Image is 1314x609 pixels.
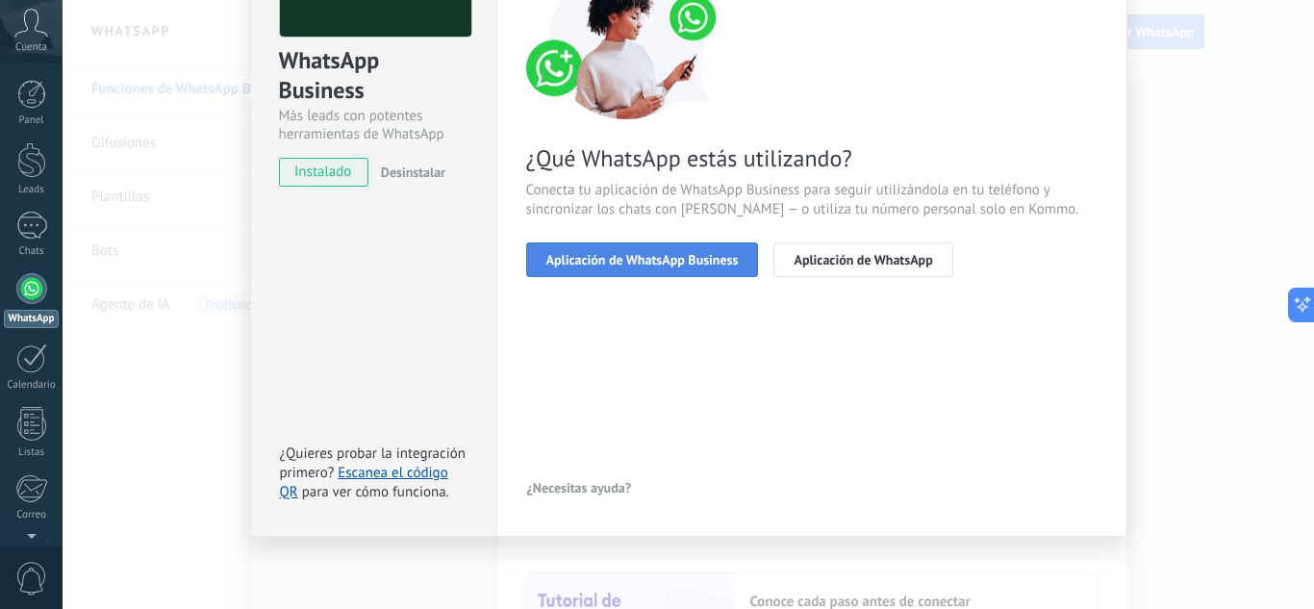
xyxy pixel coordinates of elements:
[373,158,445,187] button: Desinstalar
[526,242,759,277] button: Aplicación de WhatsApp Business
[526,143,1098,173] span: ¿Qué WhatsApp estás utilizando?
[4,245,60,258] div: Chats
[15,41,47,54] span: Cuenta
[527,481,632,495] span: ¿Necesitas ayuda?
[546,253,739,266] span: Aplicación de WhatsApp Business
[381,164,445,181] span: Desinstalar
[280,158,367,187] span: instalado
[302,483,449,501] span: para ver cómo funciona.
[280,464,448,501] a: Escanea el código QR
[280,444,467,482] span: ¿Quieres probar la integración primero?
[4,310,59,328] div: WhatsApp
[4,114,60,127] div: Panel
[4,446,60,459] div: Listas
[4,509,60,521] div: Correo
[4,379,60,392] div: Calendario
[526,473,633,502] button: ¿Necesitas ayuda?
[4,184,60,196] div: Leads
[773,242,952,277] button: Aplicación de WhatsApp
[794,253,932,266] span: Aplicación de WhatsApp
[526,181,1098,219] span: Conecta tu aplicación de WhatsApp Business para seguir utilizándola en tu teléfono y sincronizar ...
[279,107,468,143] div: Más leads con potentes herramientas de WhatsApp
[279,45,468,107] div: WhatsApp Business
